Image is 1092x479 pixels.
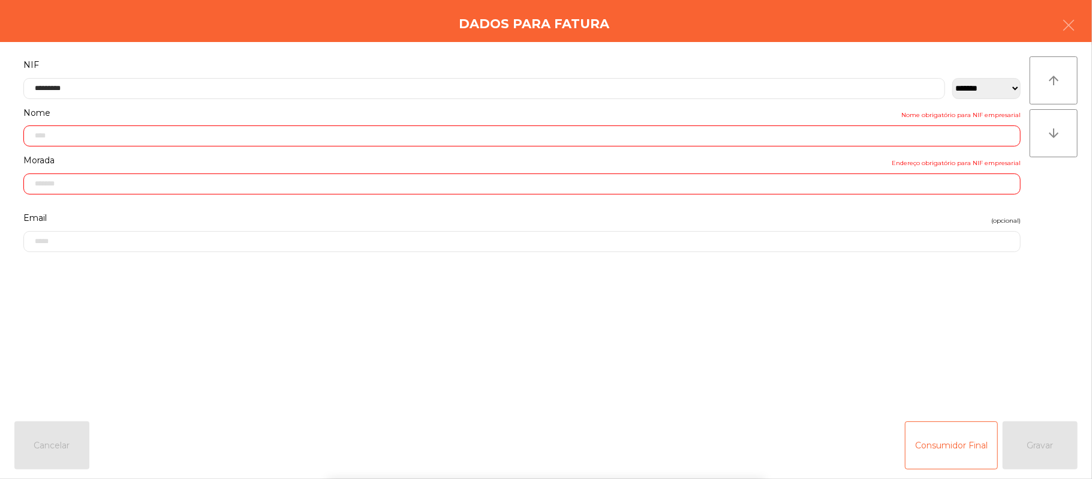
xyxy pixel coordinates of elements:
[23,105,50,121] span: Nome
[901,109,1021,121] span: Nome obrigatório para NIF empresarial
[23,152,55,169] span: Morada
[1030,109,1078,157] button: arrow_downward
[1046,126,1061,140] i: arrow_downward
[459,15,609,33] h4: Dados para Fatura
[991,215,1021,226] span: (opcional)
[892,157,1021,169] span: Endereço obrigatório para NIF empresarial
[23,210,47,226] span: Email
[1030,56,1078,104] button: arrow_upward
[1046,73,1061,88] i: arrow_upward
[23,57,39,73] span: NIF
